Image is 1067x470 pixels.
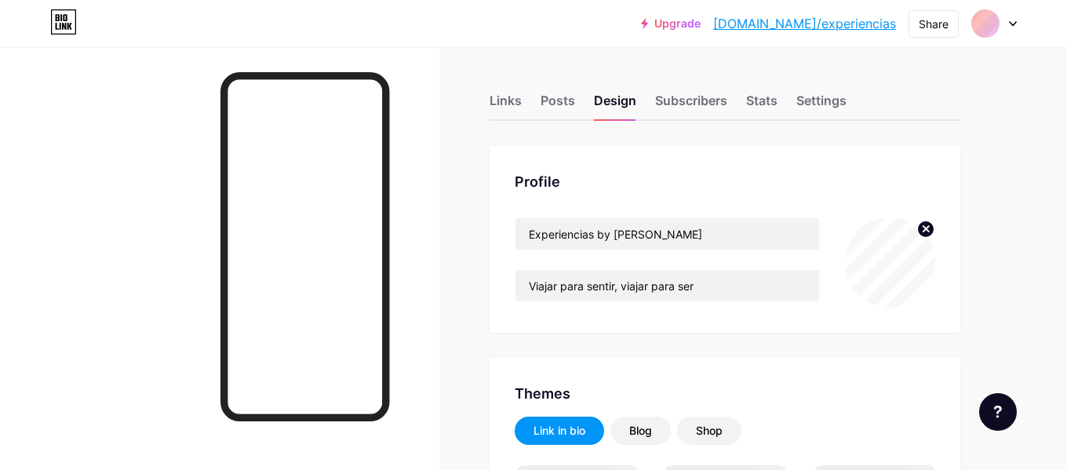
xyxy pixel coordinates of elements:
[746,91,777,119] div: Stats
[515,171,935,192] div: Profile
[515,383,935,404] div: Themes
[629,423,652,439] div: Blog
[655,91,727,119] div: Subscribers
[713,14,896,33] a: [DOMAIN_NAME]/experiencias
[594,91,636,119] div: Design
[533,423,585,439] div: Link in bio
[541,91,575,119] div: Posts
[490,91,522,119] div: Links
[796,91,847,119] div: Settings
[515,218,819,250] input: Name
[515,270,819,301] input: Bio
[919,16,949,32] div: Share
[696,423,723,439] div: Shop
[641,17,701,30] a: Upgrade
